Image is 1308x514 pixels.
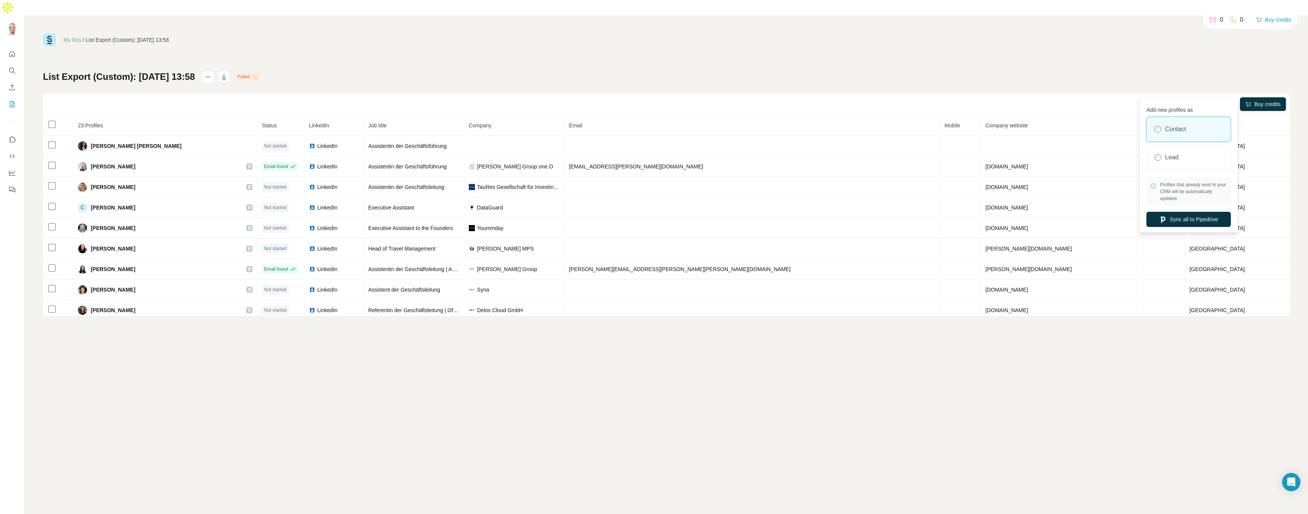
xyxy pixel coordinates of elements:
span: LinkedIn [317,204,338,211]
img: LinkedIn logo [309,225,315,231]
span: Buy credits [1254,100,1281,108]
span: [PERSON_NAME][EMAIL_ADDRESS][PERSON_NAME][PERSON_NAME][DOMAIN_NAME] [569,266,791,272]
span: LinkedIn [317,224,338,232]
div: C [78,203,87,212]
span: LinkedIn [317,286,338,293]
span: LinkedIn [317,163,338,170]
img: Avatar [78,141,87,151]
span: Delos Cloud GmbH [477,306,523,314]
span: [DOMAIN_NAME] [986,287,1028,293]
span: [PERSON_NAME] Group [477,265,537,273]
img: company-logo [469,307,475,313]
img: Avatar [78,224,87,233]
span: Not started [264,307,287,314]
img: LinkedIn logo [309,246,315,252]
span: LinkedIn [317,183,338,191]
div: Open Intercom Messenger [1282,473,1300,491]
span: [PERSON_NAME] [91,286,135,293]
span: Profiles that already exist in your CRM will be automatically updated. [1160,181,1227,202]
span: Email found [264,163,288,170]
span: [PERSON_NAME] [91,245,135,252]
span: Not started [264,225,287,232]
span: LinkedIn [309,122,329,128]
p: 0 [1220,15,1223,24]
img: Avatar [78,285,87,294]
span: Not started [264,204,287,211]
img: company-logo [469,266,475,272]
img: Avatar [78,306,87,315]
img: company-logo [469,287,475,293]
img: LinkedIn logo [309,287,315,293]
span: Not started [264,143,287,149]
img: Avatar [78,244,87,253]
img: LinkedIn logo [309,266,315,272]
span: DataGuard [477,204,503,211]
img: LinkedIn logo [309,163,315,170]
button: Sync all to Pipedrive [1146,212,1231,227]
span: Head of Travel Management [368,246,436,252]
img: LinkedIn logo [309,307,315,313]
img: Avatar [78,162,87,171]
span: [DOMAIN_NAME] [986,225,1028,231]
span: [PERSON_NAME] [91,306,135,314]
span: Not started [264,184,287,190]
span: Executive Assistant [368,205,414,211]
img: company-logo [469,205,475,211]
span: [PERSON_NAME][DOMAIN_NAME] [986,266,1072,272]
img: company-logo [469,184,475,190]
span: Assistent der Geschäftsleitung [368,287,440,293]
span: LinkedIn [317,245,338,252]
img: company-logo [469,246,475,252]
span: Yoummday [477,224,504,232]
span: Assistentin der Geschäftsleitung [368,184,444,190]
span: LinkedIn [317,142,338,150]
span: Assistentin der Geschäftsleitung | Assistant to the CEO [368,266,498,272]
span: Not started [264,286,287,293]
img: LinkedIn logo [309,184,315,190]
button: My lists [6,97,18,111]
span: [GEOGRAPHIC_DATA] [1189,307,1245,313]
span: 23 Profiles [78,122,103,128]
span: Job title [368,122,387,128]
span: Assistentin der Geschäftsführung [368,143,447,149]
img: Avatar [78,265,87,274]
p: Add new profiles as [1146,103,1231,114]
button: Feedback [6,183,18,197]
button: Enrich CSV [6,81,18,94]
p: 0 [1240,15,1243,24]
span: [PERSON_NAME] [91,224,135,232]
img: LinkedIn logo [309,143,315,149]
button: Use Surfe API [6,149,18,163]
span: [DOMAIN_NAME] [986,307,1028,313]
span: Syna [477,286,489,293]
img: Avatar [78,182,87,192]
img: company-logo [469,225,475,231]
span: Mobile [944,122,960,128]
span: Executive Assistant to the Founders [368,225,453,231]
span: Company website [986,122,1028,128]
button: Buy credits [1256,14,1291,25]
button: actions [202,71,214,83]
span: [DOMAIN_NAME] [986,163,1028,170]
span: Assistentin der Geschäftsführung [368,163,447,170]
span: TauRes Gesellschaft für Investmentberatung mbH [477,183,560,191]
span: [PERSON_NAME] Group one.O [477,163,553,170]
span: [GEOGRAPHIC_DATA] [1189,266,1245,272]
button: Search [6,64,18,78]
span: [PERSON_NAME] [91,204,135,211]
button: Buy credits [1240,97,1286,111]
span: [PERSON_NAME] [91,265,135,273]
span: Not started [264,245,287,252]
span: [DOMAIN_NAME] [986,184,1028,190]
button: Quick start [6,47,18,61]
button: Use Surfe on LinkedIn [6,133,18,146]
span: [PERSON_NAME] [91,163,135,170]
div: Failed [235,72,262,81]
span: [GEOGRAPHIC_DATA] [1189,246,1245,252]
a: My lists [63,37,81,43]
label: Contact [1165,125,1186,134]
img: LinkedIn logo [309,205,315,211]
li: / [83,36,84,44]
span: Status [262,122,277,128]
span: LinkedIn [317,265,338,273]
